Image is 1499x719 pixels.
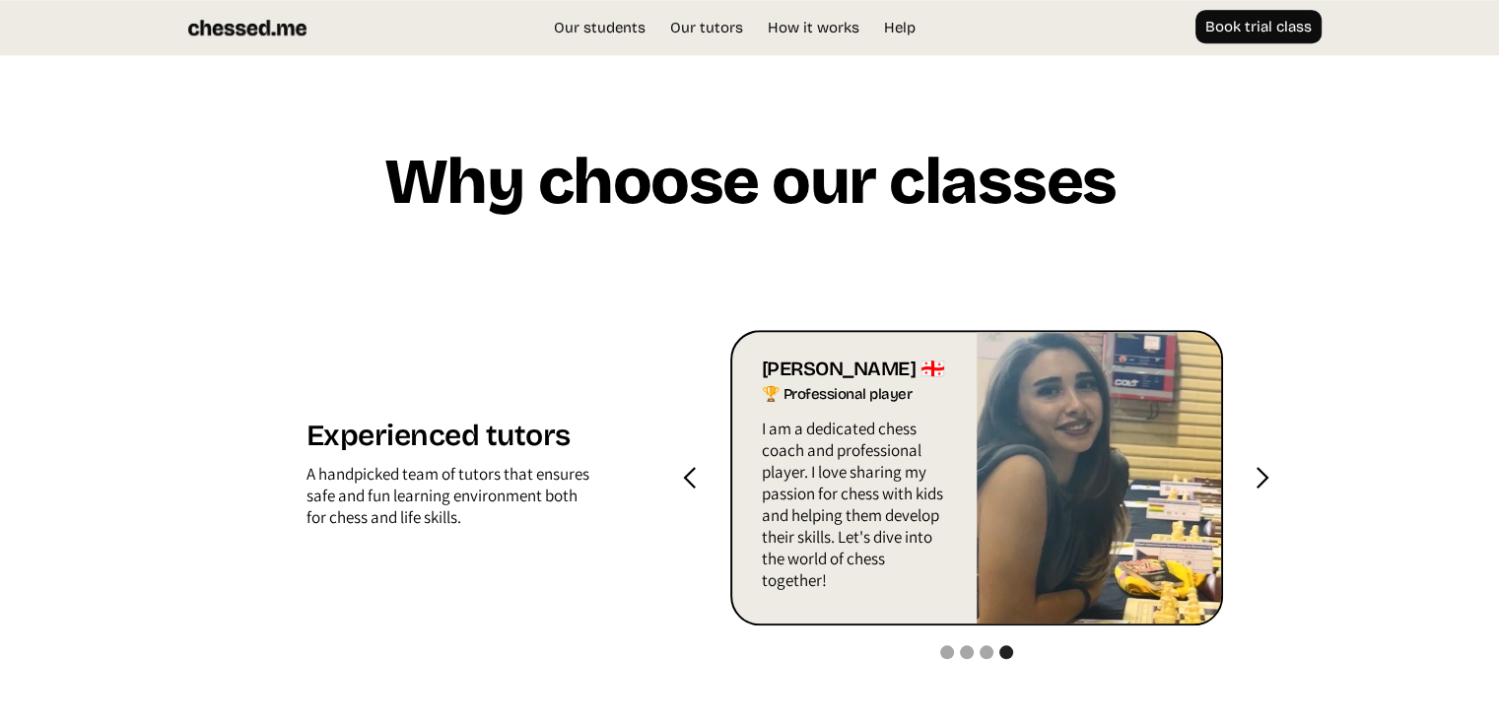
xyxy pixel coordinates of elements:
[762,357,952,382] div: [PERSON_NAME] 🇬🇪
[762,382,952,408] div: 🏆 Professional player
[544,18,655,37] a: Our students
[651,330,730,625] div: previous slide
[999,645,1013,659] div: Show slide 4 of 4
[307,418,590,463] h1: Experienced tutors
[1195,10,1322,43] a: Book trial class
[874,18,925,37] a: Help
[660,18,753,37] a: Our tutors
[730,330,1223,625] div: carousel
[383,148,1117,231] h1: Why choose our classes
[980,645,993,659] div: Show slide 3 of 4
[307,463,590,538] div: A handpicked team of tutors that ensures safe and fun learning environment both for chess and lif...
[758,18,869,37] a: How it works
[960,645,974,659] div: Show slide 2 of 4
[762,418,952,601] p: I am a dedicated chess coach and professional player. I love sharing my passion for chess with ki...
[730,330,1223,625] div: 4 of 4
[940,645,954,659] div: Show slide 1 of 4
[1223,330,1302,625] div: next slide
